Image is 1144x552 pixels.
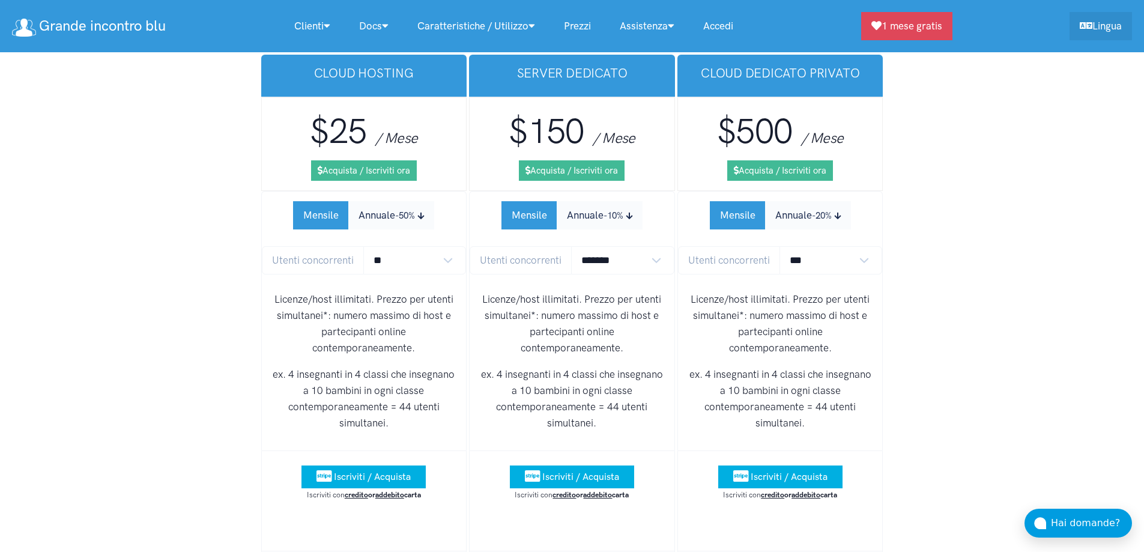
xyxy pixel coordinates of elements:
h3: Cloud dedicato privato [687,64,874,82]
h3: cloud hosting [271,64,458,82]
u: addebito [583,490,612,499]
small: Iscriviti con [723,490,837,499]
iframe: PayPal [512,511,632,532]
p: Licenze/host illimitati. Prezzo per utenti simultanei*: numero massimo di host e partecipanti onl... [271,291,457,357]
a: Acquista / Iscriviti ora [311,160,417,181]
span: Iscriviti / Acquista [334,471,411,482]
a: Grande incontro blu [12,13,166,39]
button: Mensile [501,201,557,229]
p: ex. 4 insegnanti in 4 classi che insegnano a 10 bambini in ogni classe contemporaneamente = 44 ut... [479,366,665,432]
div: Subscription Period [293,201,434,229]
button: Hai domande? [1024,509,1132,538]
button: Mensile [710,201,766,229]
a: Lingua [1070,12,1132,40]
span: / Mese [593,129,635,147]
strong: or carta [345,490,421,499]
span: / Mese [801,129,844,147]
span: Utenti concorrenti [262,246,364,274]
a: Assistenza [605,13,689,39]
h3: Server Dedicato [479,64,665,82]
u: credito [345,490,368,499]
iframe: PayPal [304,511,424,532]
span: Utenti concorrenti [678,246,780,274]
button: Annuale-10% [557,201,643,229]
a: Acquista / Iscriviti ora [727,160,833,181]
button: Annuale-50% [348,201,434,229]
p: Licenze/host illimitati. Prezzo per utenti simultanei*: numero massimo di host e partecipanti onl... [688,291,873,357]
a: Docs [345,13,403,39]
strong: or carta [552,490,629,499]
small: -50% [395,210,415,221]
small: Iscriviti con [515,490,629,499]
p: Licenze/host illimitati. Prezzo per utenti simultanei*: numero massimo di host e partecipanti onl... [479,291,665,357]
span: $25 [310,111,366,152]
div: Subscription Period [710,201,851,229]
a: 1 mese gratis [861,12,952,40]
iframe: PayPal [720,511,840,532]
p: ex. 4 insegnanti in 4 classi che insegnano a 10 bambini in ogni classe contemporaneamente = 44 ut... [271,366,457,432]
div: Hai domande? [1051,515,1132,531]
strong: or carta [761,490,837,499]
div: Subscription Period [501,201,643,229]
a: Caratteristiche / Utilizzo [403,13,549,39]
u: addebito [791,490,820,499]
u: credito [761,490,784,499]
img: logo [12,19,36,37]
span: / Mese [375,129,418,147]
span: $150 [509,111,584,152]
a: Acquista / Iscriviti ora [519,160,625,181]
button: Mensile [293,201,349,229]
small: -10% [604,210,623,221]
a: Clienti [280,13,345,39]
a: Accedi [689,13,748,39]
span: Utenti concorrenti [470,246,572,274]
u: addebito [375,490,404,499]
small: -20% [812,210,832,221]
span: $500 [717,111,793,152]
small: Iscriviti con [307,490,421,499]
span: Iscriviti / Acquista [542,471,619,482]
u: credito [552,490,576,499]
a: Prezzi [549,13,605,39]
p: ex. 4 insegnanti in 4 classi che insegnano a 10 bambini in ogni classe contemporaneamente = 44 ut... [688,366,873,432]
span: Iscriviti / Acquista [751,471,828,482]
button: Annuale-20% [765,201,851,229]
